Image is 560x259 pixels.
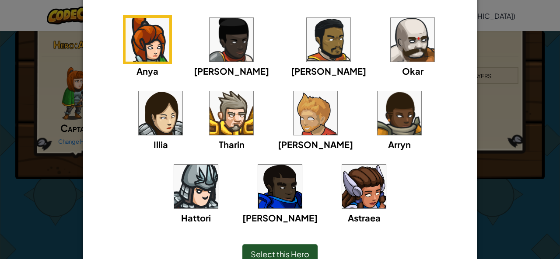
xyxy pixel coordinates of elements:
[210,91,253,135] img: portrait.png
[174,165,218,208] img: portrait.png
[294,91,337,135] img: portrait.png
[242,212,318,223] span: [PERSON_NAME]
[391,18,434,62] img: portrait.png
[291,66,366,76] span: [PERSON_NAME]
[402,66,423,76] span: Okar
[348,212,381,223] span: Astraea
[219,139,245,150] span: Tharin
[154,139,168,150] span: Illia
[139,91,182,135] img: portrait.png
[126,18,169,62] img: portrait.png
[278,139,353,150] span: [PERSON_NAME]
[251,249,309,259] span: Select this Hero
[181,212,211,223] span: Hattori
[194,66,269,76] span: [PERSON_NAME]
[378,91,421,135] img: portrait.png
[388,139,411,150] span: Arryn
[342,165,386,208] img: portrait.png
[210,18,253,62] img: portrait.png
[307,18,350,62] img: portrait.png
[136,66,158,76] span: Anya
[258,165,302,208] img: portrait.png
